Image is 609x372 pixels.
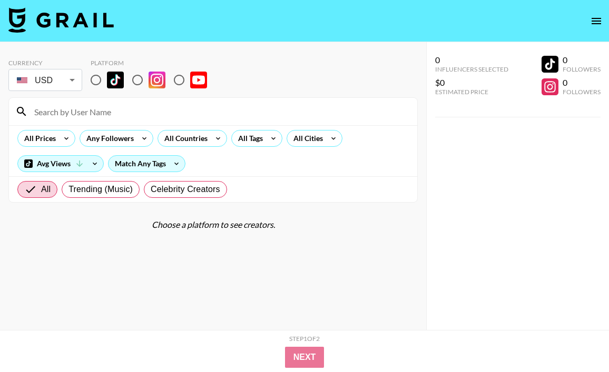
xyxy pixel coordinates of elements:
div: 0 [563,55,601,65]
div: Any Followers [80,130,136,146]
img: Instagram [149,72,165,88]
div: Estimated Price [435,88,508,96]
span: All [41,183,51,196]
div: 0 [435,55,508,65]
div: All Cities [287,130,325,146]
div: USD [11,71,80,89]
iframe: Drift Widget Chat Controller [556,319,596,359]
div: $0 [435,77,508,88]
input: Search by User Name [28,103,411,120]
div: All Tags [232,130,265,146]
div: Followers [563,65,601,73]
div: All Prices [18,130,58,146]
div: Influencers Selected [435,65,508,73]
div: All Countries [158,130,210,146]
div: Step 1 of 2 [289,335,320,343]
img: Grail Talent [8,7,114,33]
div: 0 [563,77,601,88]
div: Currency [8,59,82,67]
button: Next [285,347,325,368]
button: open drawer [586,11,607,32]
div: Match Any Tags [109,156,185,172]
img: YouTube [190,72,207,88]
div: Followers [563,88,601,96]
div: Avg Views [18,156,103,172]
div: Choose a platform to see creators. [8,219,418,230]
span: Trending (Music) [68,183,133,196]
img: TikTok [107,72,124,88]
div: Platform [91,59,215,67]
span: Celebrity Creators [151,183,220,196]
